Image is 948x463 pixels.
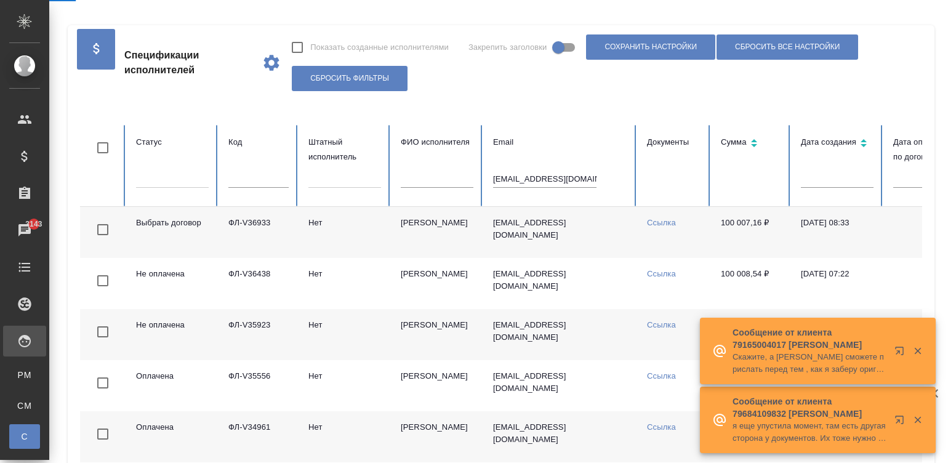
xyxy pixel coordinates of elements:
[90,319,116,345] span: Toggle Row Selected
[733,420,886,445] p: я еще упустила момент, там есть другая сторона у документов. Их тоже нужно перевести, наверно? Они п
[711,207,791,258] td: 100 007,16 ₽
[124,48,252,78] span: Спецификации исполнителей
[228,135,289,150] div: Код
[401,135,473,150] div: ФИО исполнителя
[391,258,483,309] td: [PERSON_NAME]
[801,135,874,153] div: Сортировка
[219,309,299,360] td: ФЛ-V35923
[483,258,637,309] td: [EMAIL_ADDRESS][DOMAIN_NAME]
[90,370,116,396] span: Toggle Row Selected
[647,320,676,329] a: Ссылка
[126,258,219,309] td: Не оплачена
[299,258,391,309] td: Нет
[391,411,483,462] td: [PERSON_NAME]
[308,135,381,164] div: Штатный исполнитель
[905,345,930,356] button: Закрыть
[90,421,116,447] span: Toggle Row Selected
[647,218,676,227] a: Ссылка
[391,207,483,258] td: [PERSON_NAME]
[18,218,49,230] span: 3143
[391,360,483,411] td: [PERSON_NAME]
[887,408,917,437] button: Открыть в новой вкладке
[90,268,116,294] span: Toggle Row Selected
[219,258,299,309] td: ФЛ-V36438
[292,66,408,91] button: Сбросить фильтры
[791,258,883,309] td: [DATE] 07:22
[15,430,34,443] span: С
[493,135,627,150] div: Email
[391,309,483,360] td: [PERSON_NAME]
[483,360,637,411] td: [EMAIL_ADDRESS][DOMAIN_NAME]
[791,207,883,258] td: [DATE] 08:33
[483,411,637,462] td: [EMAIL_ADDRESS][DOMAIN_NAME]
[468,41,547,54] span: Закрепить заголовки
[733,326,886,351] p: Сообщение от клиента 79165004017 [PERSON_NAME]
[310,73,389,84] span: Сбросить фильтры
[136,135,209,150] div: Статус
[711,258,791,309] td: 100 008,54 ₽
[605,42,697,52] span: Сохранить настройки
[647,269,676,278] a: Ссылка
[717,34,858,60] button: Сбросить все настройки
[791,309,883,360] td: [DATE] 08:48
[9,363,40,387] a: PM
[15,369,34,381] span: PM
[219,360,299,411] td: ФЛ-V35556
[310,41,449,54] span: Показать созданные исполнителями
[15,400,34,412] span: CM
[9,393,40,418] a: CM
[126,360,219,411] td: Оплачена
[3,215,46,246] a: 3143
[299,207,391,258] td: Нет
[483,309,637,360] td: [EMAIL_ADDRESS][DOMAIN_NAME]
[721,135,781,153] div: Сортировка
[887,339,917,368] button: Открыть в новой вкладке
[299,360,391,411] td: Нет
[126,309,219,360] td: Не оплачена
[219,411,299,462] td: ФЛ-V34961
[9,424,40,449] a: С
[647,371,676,380] a: Ссылка
[219,207,299,258] td: ФЛ-V36933
[299,411,391,462] td: Нет
[905,414,930,425] button: Закрыть
[299,309,391,360] td: Нет
[647,422,676,432] a: Ссылка
[483,207,637,258] td: [EMAIL_ADDRESS][DOMAIN_NAME]
[586,34,715,60] button: Сохранить настройки
[90,217,116,243] span: Toggle Row Selected
[733,351,886,376] p: Скажите, а [PERSON_NAME] сможете прислать перед тем , как я заберу оригинал ?
[711,309,791,360] td: 100 010,79 ₽
[733,395,886,420] p: Сообщение от клиента 79684109832 [PERSON_NAME]
[647,135,701,150] div: Документы
[126,411,219,462] td: Оплачена
[126,207,219,258] td: Выбрать договор
[735,42,840,52] span: Сбросить все настройки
